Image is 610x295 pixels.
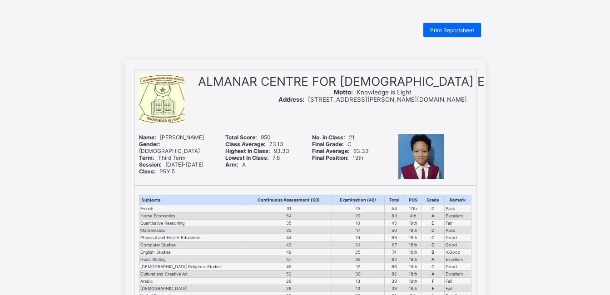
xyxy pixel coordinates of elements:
[332,234,384,241] td: 19
[332,270,384,278] td: 30
[422,241,444,249] td: C
[444,278,471,285] td: Fail
[385,220,404,227] td: 45
[139,234,246,241] td: Physical and Health Education
[139,285,246,292] td: [DEMOGRAPHIC_DATA]
[404,212,422,220] td: 4th
[385,212,404,220] td: 83
[404,278,422,285] td: 19th
[312,134,345,141] b: No. in Class:
[332,241,384,249] td: 24
[332,263,384,270] td: 17
[139,220,246,227] td: Quantitative Reasoning
[422,263,444,270] td: C
[385,234,404,241] td: 63
[246,227,332,234] td: 33
[246,234,332,241] td: 44
[404,241,422,249] td: 15th
[139,168,156,175] b: Class:
[332,205,384,212] td: 23
[139,134,156,141] b: Name:
[139,154,154,161] b: Term:
[139,227,246,234] td: Mathematics
[385,278,404,285] td: 39
[444,205,471,212] td: Pass
[385,285,404,292] td: 39
[312,147,350,154] b: Final Average:
[246,212,332,220] td: 54
[278,96,467,103] span: [STREET_ADDRESS][PERSON_NAME][DOMAIN_NAME]
[246,256,332,263] td: 47
[139,168,175,175] span: PRY 5
[225,147,270,154] b: Highest In Class:
[225,134,257,141] b: Total Score:
[225,147,289,154] span: 93.33
[246,285,332,292] td: 26
[332,195,384,205] th: Examination (40)
[422,195,444,205] th: Grade
[444,263,471,270] td: Good
[312,141,344,147] b: Final Grade:
[225,141,283,147] span: 73.13
[385,256,404,263] td: 82
[404,256,422,263] td: 19th
[312,134,355,141] span: 21
[385,249,404,256] td: 74
[385,205,404,212] td: 54
[444,256,471,263] td: Excellent
[246,205,332,212] td: 31
[312,154,363,161] span: 19th
[404,270,422,278] td: 18th
[404,234,422,241] td: 18th
[430,27,474,34] span: Print Reportsheet
[444,241,471,249] td: Good
[422,270,444,278] td: A
[225,154,280,161] span: 7.8
[139,278,246,285] td: Arabic
[139,154,185,161] span: Third Term
[444,285,471,292] td: Fail
[385,270,404,278] td: 82
[139,195,246,205] th: Subjects
[444,212,471,220] td: Excellent
[278,96,304,103] b: Address:
[139,134,204,141] span: [PERSON_NAME]
[422,205,444,212] td: D
[332,278,384,285] td: 13
[422,212,444,220] td: A
[422,234,444,241] td: C
[198,74,547,88] span: ALMANAR CENTRE FOR [DEMOGRAPHIC_DATA] EDUCATION
[422,220,444,227] td: E
[139,141,160,147] b: Gender:
[312,141,352,147] span: C
[404,285,422,292] td: 19th
[139,241,246,249] td: Computer Studies
[422,278,444,285] td: F
[225,161,238,168] b: Arm:
[444,195,471,205] th: Remark
[139,141,200,154] span: [DEMOGRAPHIC_DATA]
[225,154,269,161] b: Lowest In Class:
[139,249,246,256] td: English Studies
[332,285,384,292] td: 13
[334,88,353,96] b: Motto:
[312,154,349,161] b: Final Position:
[246,270,332,278] td: 52
[332,227,384,234] td: 17
[404,263,422,270] td: 19th
[332,212,384,220] td: 29
[385,227,404,234] td: 50
[422,249,444,256] td: B
[332,256,384,263] td: 35
[404,195,422,205] th: POS
[139,205,246,212] td: French
[422,256,444,263] td: A
[444,249,471,256] td: V.Good
[422,227,444,234] td: D
[444,220,471,227] td: Fair
[404,249,422,256] td: 16th
[225,134,271,141] span: 950
[246,241,332,249] td: 43
[225,161,246,168] span: A
[225,141,266,147] b: Class Average:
